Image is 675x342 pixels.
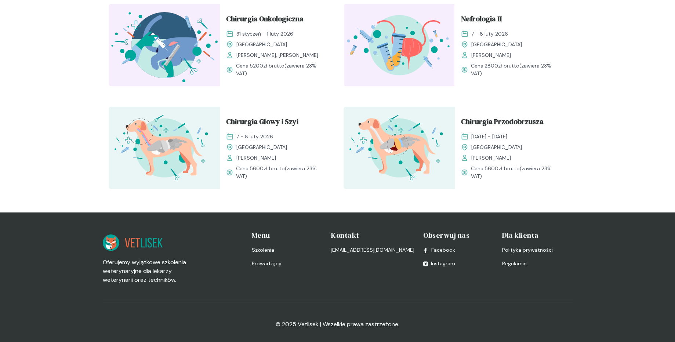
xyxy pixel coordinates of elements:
span: 7 - 8 luty 2026 [236,133,273,141]
img: ZpbG-B5LeNNTxNnI_ChiruJB_T.svg [344,107,455,189]
span: 5600 zł brutto [485,165,520,172]
span: Prowadzący [252,260,282,268]
span: [PERSON_NAME] [471,51,511,59]
span: [DATE] - [DATE] [471,133,507,141]
h4: Dla klienta [502,230,572,240]
a: Regulamin [502,260,572,268]
span: [PERSON_NAME] [236,154,276,162]
span: Chirurgia Przodobrzusza [461,116,544,130]
a: Prowadzący [252,260,322,268]
span: [PERSON_NAME], [PERSON_NAME] [236,51,318,59]
span: Chirurgia Głowy i Szyi [226,116,298,130]
span: Regulamin [502,260,527,268]
span: Cena: (zawiera 23% VAT) [236,165,326,180]
span: [GEOGRAPHIC_DATA] [471,143,522,151]
a: Chirurgia Onkologiczna [226,13,326,27]
span: Chirurgia Onkologiczna [226,13,304,27]
span: Szkolenia [252,246,274,254]
span: 7 - 8 luty 2026 [471,30,508,38]
span: Nefrologia II [461,13,502,27]
span: Cena: (zawiera 23% VAT) [471,62,561,77]
span: Cena: (zawiera 23% VAT) [471,165,561,180]
a: Instagram [423,260,455,268]
span: 5200 zł brutto [250,62,284,69]
h4: Kontakt [331,230,414,240]
span: [GEOGRAPHIC_DATA] [236,41,287,48]
h4: Menu [252,230,322,240]
a: Polityka prywatności [502,246,572,254]
span: Polityka prywatności [502,246,553,254]
span: [GEOGRAPHIC_DATA] [471,41,522,48]
span: 5600 zł brutto [250,165,285,172]
p: Oferujemy wyjątkowe szkolenia weterynaryjne dla lekarzy weterynarii oraz techników. [103,258,196,284]
span: 2800 zł brutto [485,62,519,69]
span: 31 styczeń - 1 luty 2026 [236,30,293,38]
span: [PERSON_NAME] [471,154,511,162]
img: ZqFXfB5LeNNTxeHy_ChiruGS_T.svg [109,107,220,189]
p: © 2025 Vetlisek | Wszelkie prawa zastrzeżone. [276,320,399,329]
a: [EMAIL_ADDRESS][DOMAIN_NAME] [331,246,414,254]
a: Facebook [423,246,455,254]
a: Szkolenia [252,246,322,254]
img: ZpgBUh5LeNNTxPrX_Uro_T.svg [344,4,455,86]
img: ZpbL5h5LeNNTxNpI_ChiruOnko_T.svg [109,4,220,86]
h4: Obserwuj nas [423,230,493,240]
span: Cena: (zawiera 23% VAT) [236,62,326,77]
a: Nefrologia II [461,13,561,27]
a: Chirurgia Przodobrzusza [461,116,561,130]
a: Chirurgia Głowy i Szyi [226,116,326,130]
span: [GEOGRAPHIC_DATA] [236,143,287,151]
